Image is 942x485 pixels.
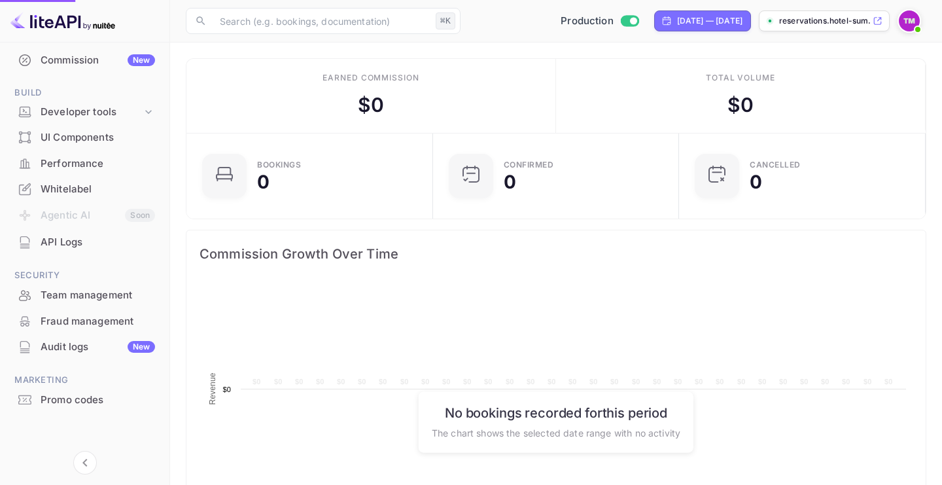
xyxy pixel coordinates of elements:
[8,373,162,387] span: Marketing
[8,230,162,255] div: API Logs
[706,72,776,84] div: Total volume
[8,230,162,254] a: API Logs
[379,378,387,386] text: $0
[128,341,155,353] div: New
[561,14,614,29] span: Production
[568,378,577,386] text: $0
[257,161,301,169] div: Bookings
[400,378,409,386] text: $0
[884,378,893,386] text: $0
[253,378,261,386] text: $0
[436,12,455,29] div: ⌘K
[41,235,155,250] div: API Logs
[8,48,162,72] a: CommissionNew
[8,125,162,151] div: UI Components
[432,404,680,420] h6: No bookings recorded for this period
[695,378,703,386] text: $0
[8,334,162,359] a: Audit logsNew
[8,309,162,333] a: Fraud management
[527,378,535,386] text: $0
[41,53,155,68] div: Commission
[8,86,162,100] span: Build
[257,173,270,191] div: 0
[8,387,162,413] div: Promo codes
[323,72,419,84] div: Earned commission
[484,378,493,386] text: $0
[128,54,155,66] div: New
[200,243,913,264] span: Commission Growth Over Time
[632,378,640,386] text: $0
[842,378,850,386] text: $0
[589,378,598,386] text: $0
[316,378,324,386] text: $0
[41,288,155,303] div: Team management
[442,378,451,386] text: $0
[41,393,155,408] div: Promo codes
[358,90,384,120] div: $ 0
[8,177,162,201] a: Whitelabel
[800,378,809,386] text: $0
[758,378,767,386] text: $0
[716,378,724,386] text: $0
[421,378,430,386] text: $0
[653,378,661,386] text: $0
[41,314,155,329] div: Fraud management
[506,378,514,386] text: $0
[41,340,155,355] div: Audit logs
[821,378,829,386] text: $0
[8,334,162,360] div: Audit logsNew
[8,151,162,177] div: Performance
[727,90,754,120] div: $ 0
[8,101,162,124] div: Developer tools
[8,125,162,149] a: UI Components
[41,130,155,145] div: UI Components
[899,10,920,31] img: Taisser Moustafa
[737,378,746,386] text: $0
[8,177,162,202] div: Whitelabel
[8,283,162,307] a: Team management
[548,378,556,386] text: $0
[750,161,801,169] div: CANCELLED
[208,372,217,404] text: Revenue
[863,378,872,386] text: $0
[8,283,162,308] div: Team management
[779,378,788,386] text: $0
[674,378,682,386] text: $0
[610,378,619,386] text: $0
[41,156,155,171] div: Performance
[750,173,762,191] div: 0
[295,378,304,386] text: $0
[337,378,345,386] text: $0
[274,378,283,386] text: $0
[212,8,430,34] input: Search (e.g. bookings, documentation)
[8,151,162,175] a: Performance
[8,309,162,334] div: Fraud management
[10,10,115,31] img: LiteAPI logo
[73,451,97,475] button: Collapse navigation
[41,182,155,197] div: Whitelabel
[504,161,554,169] div: Confirmed
[463,378,472,386] text: $0
[504,173,516,191] div: 0
[677,15,742,27] div: [DATE] — [DATE]
[358,378,366,386] text: $0
[555,14,644,29] div: Switch to Sandbox mode
[41,105,142,120] div: Developer tools
[779,15,870,27] p: reservations.hotel-sum...
[8,48,162,73] div: CommissionNew
[8,387,162,412] a: Promo codes
[222,386,231,393] text: $0
[8,268,162,283] span: Security
[432,425,680,439] p: The chart shows the selected date range with no activity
